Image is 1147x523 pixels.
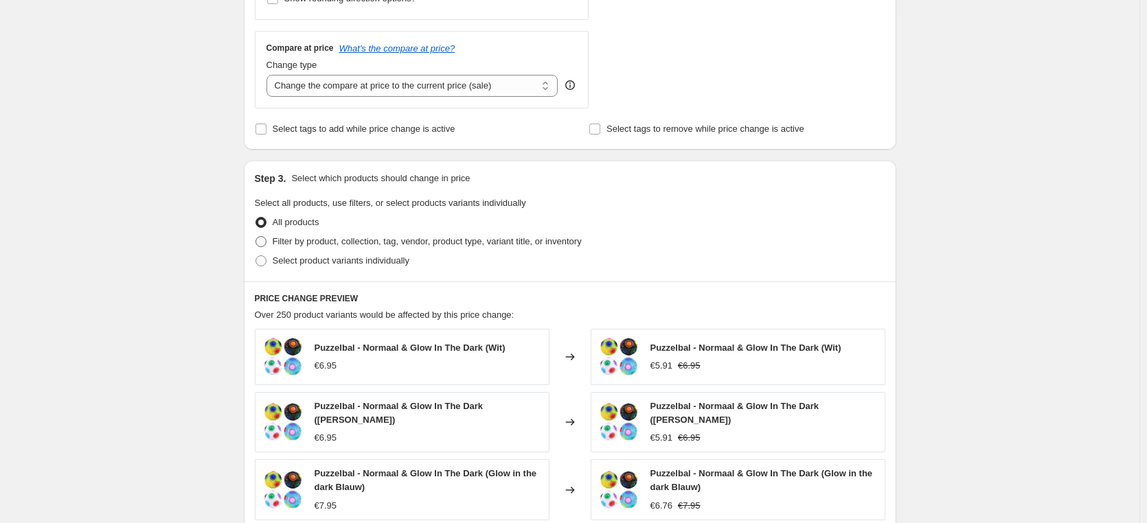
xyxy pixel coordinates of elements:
[262,469,304,511] img: 546_80x.jpg
[598,469,639,511] img: 546_80x.jpg
[273,255,409,266] span: Select product variants individually
[650,359,673,373] div: €5.91
[262,336,304,377] img: 546_80x.jpg
[650,468,873,492] span: Puzzelbal - Normaal & Glow In The Dark (Glow in the dark Blauw)
[262,402,304,443] img: 546_80x.jpg
[315,342,506,353] span: Puzzelbal - Normaal & Glow In The Dark (Wit)
[273,236,582,246] span: Filter by product, collection, tag, vendor, product type, variant title, or inventory
[266,60,317,70] span: Change type
[650,431,673,445] div: €5.91
[678,431,701,445] strike: €6.95
[650,499,673,513] div: €6.76
[678,499,701,513] strike: €7.95
[291,172,470,185] p: Select which products should change in price
[678,359,701,373] strike: €6.95
[563,78,577,92] div: help
[650,401,819,425] span: Puzzelbal - Normaal & Glow In The Dark ([PERSON_NAME])
[315,468,537,492] span: Puzzelbal - Normaal & Glow In The Dark (Glow in the dark Blauw)
[315,431,337,445] div: €6.95
[255,198,526,208] span: Select all products, use filters, or select products variants individually
[266,43,334,54] h3: Compare at price
[315,359,337,373] div: €6.95
[598,336,639,377] img: 546_80x.jpg
[606,124,804,134] span: Select tags to remove while price change is active
[598,402,639,443] img: 546_80x.jpg
[339,43,455,54] button: What's the compare at price?
[255,310,514,320] span: Over 250 product variants would be affected by this price change:
[255,172,286,185] h2: Step 3.
[315,499,337,513] div: €7.95
[273,217,319,227] span: All products
[315,401,484,425] span: Puzzelbal - Normaal & Glow In The Dark ([PERSON_NAME])
[650,342,841,353] span: Puzzelbal - Normaal & Glow In The Dark (Wit)
[273,124,455,134] span: Select tags to add while price change is active
[255,293,885,304] h6: PRICE CHANGE PREVIEW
